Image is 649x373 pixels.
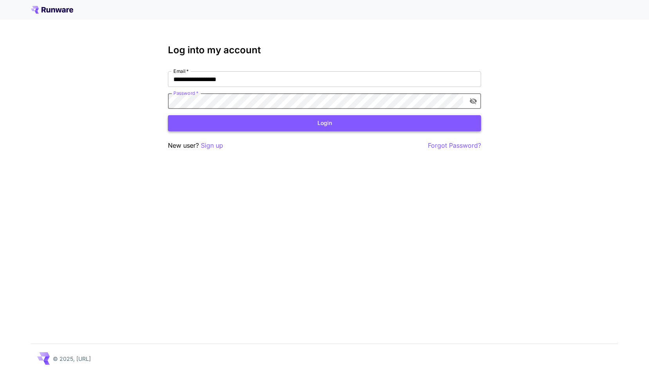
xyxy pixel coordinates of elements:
button: Sign up [201,141,223,150]
button: Forgot Password? [428,141,481,150]
button: toggle password visibility [466,94,480,108]
label: Email [173,68,189,74]
label: Password [173,90,198,96]
p: © 2025, [URL] [53,355,91,363]
button: Login [168,115,481,131]
p: New user? [168,141,223,150]
h3: Log into my account [168,45,481,56]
